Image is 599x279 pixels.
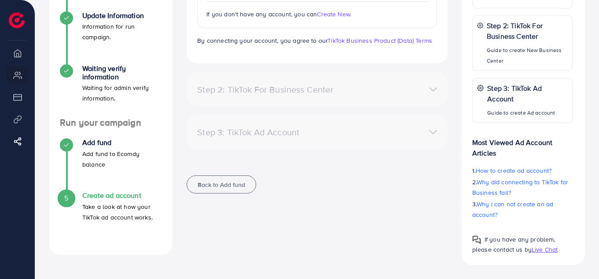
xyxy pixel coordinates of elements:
span: How to create ad account? [476,166,551,175]
p: Information for run campaign. [82,21,162,42]
li: Waiting verify information [49,64,173,117]
p: Waiting for admin verify information. [82,82,162,104]
p: Guide to create New Business Center [487,45,568,66]
span: Why I can not create an ad account? [472,200,554,219]
h4: Create ad account [82,191,162,200]
p: Add fund to Ecomdy balance [82,149,162,170]
h4: Update Information [82,11,162,20]
li: Update Information [49,11,173,64]
iframe: Chat [562,239,592,272]
li: Create ad account [49,191,173,244]
span: Create New. [317,10,351,19]
p: Take a look at how your TikTok ad account works. [82,201,162,223]
p: Guide to create Ad account [487,108,568,118]
li: Add fund [49,138,173,191]
p: 2. [472,177,573,198]
span: If you have any problem, please contact us by [472,235,555,254]
p: 1. [472,165,573,176]
p: Step 3: TikTok Ad Account [487,83,568,104]
p: 3. [472,199,573,220]
span: Back to Add fund [198,180,245,189]
h4: Waiting verify information [82,64,162,81]
img: logo [9,12,25,28]
span: Why did connecting to TikTok for Business fail? [472,178,568,197]
span: Live Chat [532,245,558,254]
img: Popup guide [472,235,481,244]
button: Back to Add fund [187,175,256,193]
span: If you don't have any account, you can [206,10,317,19]
a: TikTok Business Product (Data) Terms [327,36,432,45]
p: By connecting your account, you agree to our [197,35,437,46]
p: Most Viewed Ad Account Articles [472,130,573,158]
p: Step 2: TikTok For Business Center [487,20,568,41]
h4: Add fund [82,138,162,147]
h4: Run your campaign [49,117,173,128]
span: 5 [64,193,68,203]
